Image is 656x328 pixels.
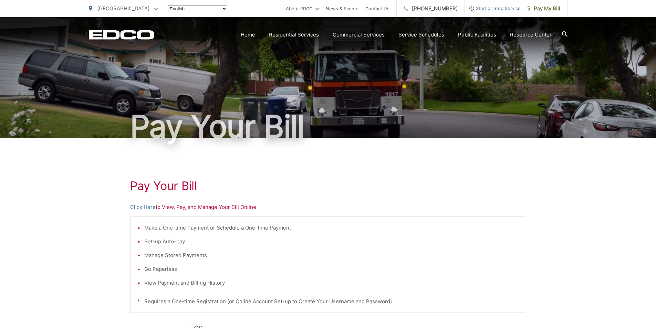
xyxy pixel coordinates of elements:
[398,31,444,39] a: Service Schedules
[241,31,255,39] a: Home
[137,297,519,306] p: * Requires a One-time Registration (or Online Account Set-up to Create Your Username and Password)
[510,31,552,39] a: Resource Center
[89,30,154,40] a: EDCD logo. Return to the homepage.
[130,179,526,193] h1: Pay Your Bill
[326,4,358,13] a: News & Events
[144,237,519,246] li: Set-up Auto-pay
[528,4,560,13] span: Pay My Bill
[144,279,519,287] li: View Payment and Billing History
[144,224,519,232] li: Make a One-time Payment or Schedule a One-time Payment
[89,109,568,144] h1: Pay Your Bill
[365,4,389,13] a: Contact Us
[286,4,319,13] a: About EDCO
[97,5,149,12] span: [GEOGRAPHIC_DATA]
[269,31,319,39] a: Residential Services
[458,31,496,39] a: Public Facilities
[130,203,156,211] a: Click Here
[333,31,385,39] a: Commercial Services
[130,203,526,211] p: to View, Pay, and Manage Your Bill Online
[168,6,227,12] select: Select a language
[144,265,519,273] li: Go Paperless
[144,251,519,260] li: Manage Stored Payments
